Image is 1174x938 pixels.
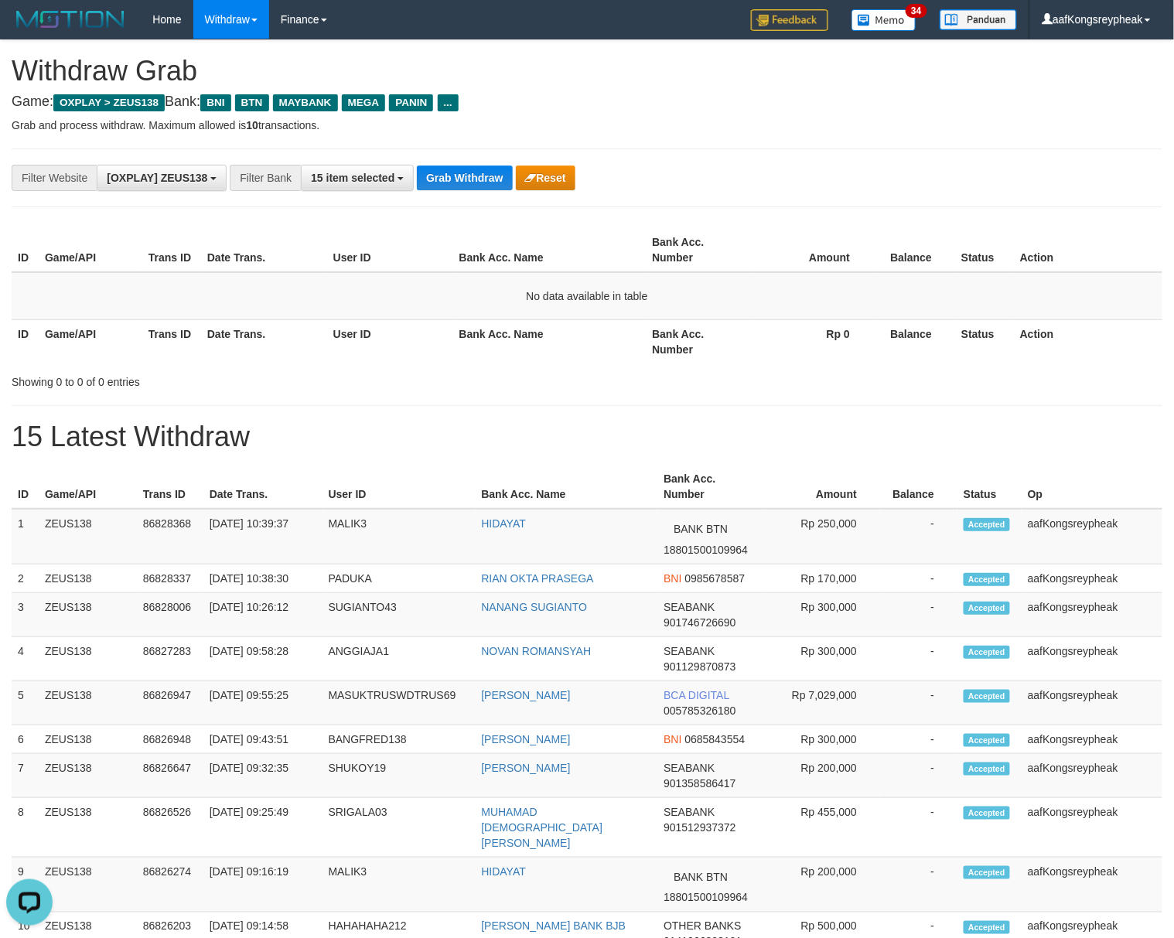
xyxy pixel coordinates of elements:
[39,228,142,272] th: Game/API
[12,858,39,912] td: 9
[880,637,957,681] td: -
[1022,593,1162,637] td: aafKongsreypheak
[751,9,828,31] img: Feedback.jpg
[957,465,1022,509] th: Status
[6,6,53,53] button: Open LiveChat chat widget
[107,172,207,184] span: [OXPLAY] ZEUS138
[137,465,203,509] th: Trans ID
[482,762,571,774] a: [PERSON_NAME]
[12,94,1162,110] h4: Game: Bank:
[201,228,327,272] th: Date Trans.
[964,573,1010,586] span: Accepted
[39,319,142,363] th: Game/API
[955,319,1014,363] th: Status
[327,319,453,363] th: User ID
[12,637,39,681] td: 4
[203,465,323,509] th: Date Trans.
[137,798,203,858] td: 86826526
[880,565,957,593] td: -
[12,165,97,191] div: Filter Website
[39,465,137,509] th: Game/API
[873,228,955,272] th: Balance
[749,319,873,363] th: Rp 0
[955,228,1014,272] th: Status
[664,892,748,904] span: Copy 18801500109964 to clipboard
[964,690,1010,703] span: Accepted
[482,645,592,657] a: NOVAN ROMANSYAH
[763,593,880,637] td: Rp 300,000
[137,593,203,637] td: 86828006
[323,681,476,725] td: MASUKTRUSWDTRUS69
[964,646,1010,659] span: Accepted
[763,637,880,681] td: Rp 300,000
[203,681,323,725] td: [DATE] 09:55:25
[664,516,738,542] span: BANK BTN
[482,601,588,613] a: NANANG SUGIANTO
[763,798,880,858] td: Rp 455,000
[12,509,39,565] td: 1
[142,228,201,272] th: Trans ID
[39,593,137,637] td: ZEUS138
[323,465,476,509] th: User ID
[203,754,323,798] td: [DATE] 09:32:35
[203,593,323,637] td: [DATE] 10:26:12
[880,509,957,565] td: -
[12,681,39,725] td: 5
[137,681,203,725] td: 86826947
[12,754,39,798] td: 7
[200,94,230,111] span: BNI
[1022,681,1162,725] td: aafKongsreypheak
[203,637,323,681] td: [DATE] 09:58:28
[137,509,203,565] td: 86828368
[482,517,527,530] a: HIDAYAT
[964,807,1010,820] span: Accepted
[763,681,880,725] td: Rp 7,029,000
[230,165,301,191] div: Filter Bank
[664,601,715,613] span: SEABANK
[39,858,137,912] td: ZEUS138
[1022,465,1162,509] th: Op
[311,172,394,184] span: 15 item selected
[323,858,476,912] td: MALIK3
[12,228,39,272] th: ID
[235,94,269,111] span: BTN
[342,94,386,111] span: MEGA
[482,733,571,745] a: [PERSON_NAME]
[763,725,880,754] td: Rp 300,000
[203,509,323,565] td: [DATE] 10:39:37
[12,8,129,31] img: MOTION_logo.png
[417,165,512,190] button: Grab Withdraw
[12,368,478,390] div: Showing 0 to 0 of 0 entries
[763,858,880,912] td: Rp 200,000
[12,798,39,858] td: 8
[39,509,137,565] td: ZEUS138
[323,725,476,754] td: BANGFRED138
[664,821,735,834] span: Copy 901512937372 to clipboard
[39,798,137,858] td: ZEUS138
[763,754,880,798] td: Rp 200,000
[482,920,626,933] a: [PERSON_NAME] BANK BJB
[664,689,729,701] span: BCA DIGITAL
[1022,858,1162,912] td: aafKongsreypheak
[664,864,738,890] span: BANK BTN
[39,681,137,725] td: ZEUS138
[763,465,880,509] th: Amount
[273,94,338,111] span: MAYBANK
[763,565,880,593] td: Rp 170,000
[1022,725,1162,754] td: aafKongsreypheak
[880,754,957,798] td: -
[323,565,476,593] td: PADUKA
[664,645,715,657] span: SEABANK
[664,733,681,745] span: BNI
[964,866,1010,879] span: Accepted
[664,762,715,774] span: SEABANK
[906,4,927,18] span: 34
[327,228,453,272] th: User ID
[664,704,735,717] span: Copy 005785326180 to clipboard
[482,806,603,849] a: MUHAMAD [DEMOGRAPHIC_DATA][PERSON_NAME]
[664,572,681,585] span: BNI
[389,94,433,111] span: PANIN
[137,858,203,912] td: 86826274
[749,228,873,272] th: Amount
[53,94,165,111] span: OXPLAY > ZEUS138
